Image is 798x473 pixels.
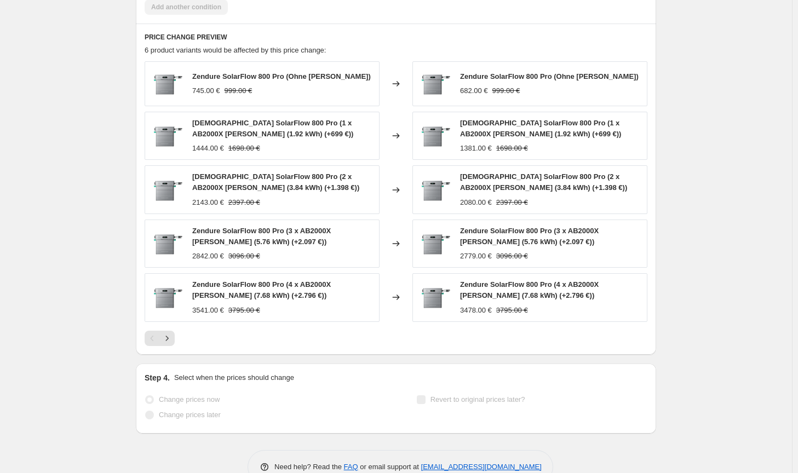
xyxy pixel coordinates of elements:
[159,331,175,346] button: Next
[492,85,520,96] strike: 999.00 €
[151,174,183,206] img: Zendure_Solarflow_800_PRO_2_80x.webp
[430,395,525,403] span: Revert to original prices later?
[228,197,260,208] strike: 2397.00 €
[151,281,183,314] img: Zendure_Solarflow_800_PRO_2_80x.webp
[418,227,451,260] img: Zendure_Solarflow_800_PRO_2_80x.webp
[418,119,451,152] img: Zendure_Solarflow_800_PRO_2_80x.webp
[225,85,252,96] strike: 999.00 €
[145,331,175,346] nav: Pagination
[151,227,183,260] img: Zendure_Solarflow_800_PRO_2_80x.webp
[358,463,421,471] span: or email support at
[496,197,528,208] strike: 2397.00 €
[192,143,224,154] div: 1444.00 €
[460,72,639,80] span: Zendure SolarFlow 800 Pro (Ohne [PERSON_NAME])
[460,197,492,208] div: 2080.00 €
[418,281,451,314] img: Zendure_Solarflow_800_PRO_2_80x.webp
[192,251,224,262] div: 2842.00 €
[159,411,221,419] span: Change prices later
[460,119,621,138] span: [DEMOGRAPHIC_DATA] SolarFlow 800 Pro (1 x AB2000X [PERSON_NAME] (1.92 kWh) (+699 €))
[151,119,183,152] img: Zendure_Solarflow_800_PRO_2_80x.webp
[192,172,359,192] span: [DEMOGRAPHIC_DATA] SolarFlow 800 Pro (2 x AB2000X [PERSON_NAME] (3.84 kWh) (+1.398 €))
[496,305,528,316] strike: 3795.00 €
[192,85,220,96] div: 745.00 €
[228,305,260,316] strike: 3795.00 €
[228,143,260,154] strike: 1698.00 €
[460,227,599,246] span: Zendure SolarFlow 800 Pro (3 x AB2000X [PERSON_NAME] (5.76 kWh) (+2.097 €))
[421,463,542,471] a: [EMAIL_ADDRESS][DOMAIN_NAME]
[145,372,170,383] h2: Step 4.
[192,227,331,246] span: Zendure SolarFlow 800 Pro (3 x AB2000X [PERSON_NAME] (5.76 kWh) (+2.097 €))
[496,251,528,262] strike: 3096.00 €
[174,372,294,383] p: Select when the prices should change
[460,85,488,96] div: 682.00 €
[228,251,260,262] strike: 3096.00 €
[192,72,371,80] span: Zendure SolarFlow 800 Pro (Ohne [PERSON_NAME])
[344,463,358,471] a: FAQ
[192,197,224,208] div: 2143.00 €
[151,67,183,100] img: Zendure_Solarflow_800_PRO_2_80x.webp
[496,143,528,154] strike: 1698.00 €
[192,280,331,299] span: Zendure SolarFlow 800 Pro (4 x AB2000X [PERSON_NAME] (7.68 kWh) (+2.796 €))
[418,67,451,100] img: Zendure_Solarflow_800_PRO_2_80x.webp
[460,305,492,316] div: 3478.00 €
[418,174,451,206] img: Zendure_Solarflow_800_PRO_2_80x.webp
[460,251,492,262] div: 2779.00 €
[460,280,599,299] span: Zendure SolarFlow 800 Pro (4 x AB2000X [PERSON_NAME] (7.68 kWh) (+2.796 €))
[159,395,220,403] span: Change prices now
[274,463,344,471] span: Need help? Read the
[460,143,492,154] div: 1381.00 €
[192,119,353,138] span: [DEMOGRAPHIC_DATA] SolarFlow 800 Pro (1 x AB2000X [PERSON_NAME] (1.92 kWh) (+699 €))
[145,46,326,54] span: 6 product variants would be affected by this price change:
[460,172,627,192] span: [DEMOGRAPHIC_DATA] SolarFlow 800 Pro (2 x AB2000X [PERSON_NAME] (3.84 kWh) (+1.398 €))
[145,33,647,42] h6: PRICE CHANGE PREVIEW
[192,305,224,316] div: 3541.00 €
